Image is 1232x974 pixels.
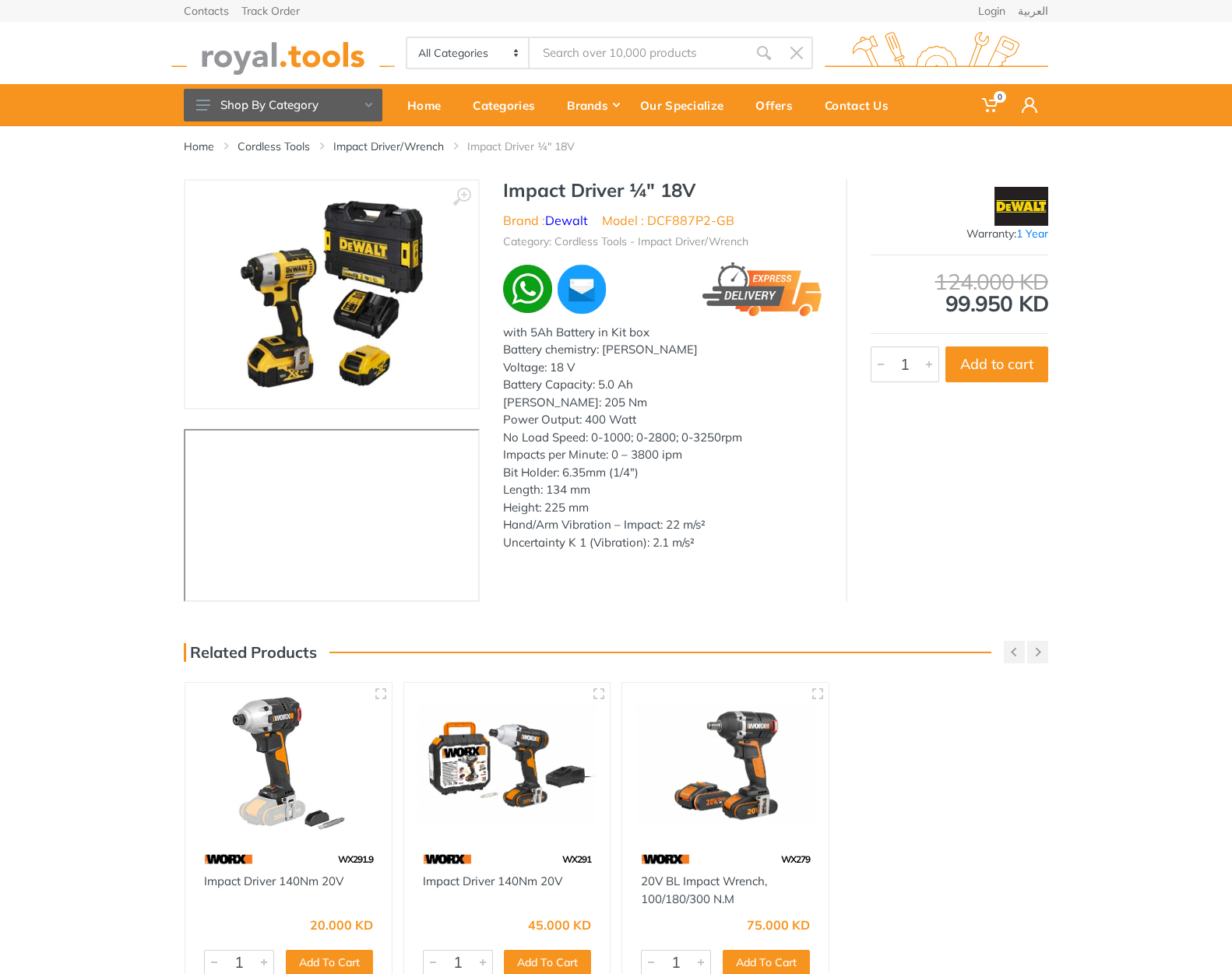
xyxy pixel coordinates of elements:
[744,84,814,126] a: Offers
[629,89,744,121] div: Our Specialize
[310,919,373,931] div: 20.000 KD
[423,846,472,873] img: 97.webp
[199,697,378,830] img: Royal Tools - Impact Driver 140Nm 20V
[971,84,1011,126] a: 0
[945,346,1048,382] button: Add to cart
[641,874,767,906] a: 20V BL Impact Wrench, 100/180/300 N.M
[871,271,1048,315] div: 99.950 KD
[184,139,1048,154] nav: breadcrumb
[747,919,810,931] div: 75.000 KD
[396,89,462,121] div: Home
[204,846,253,873] img: 97.webp
[503,179,822,202] h1: Impact Driver ¼" 18V
[994,187,1049,226] img: Dewalt
[462,89,556,121] div: Categories
[184,89,382,121] button: Shop By Category
[418,697,597,830] img: Royal Tools - Impact Driver 140Nm 20V
[978,5,1005,16] a: Login
[1016,227,1048,241] span: 1 Year
[184,139,214,154] a: Home
[503,265,552,314] img: wa.webp
[171,32,395,75] img: royal.tools Logo
[744,89,814,121] div: Offers
[871,271,1048,293] div: 124.000 KD
[602,211,734,230] li: Model : DCF887P2-GB
[467,139,598,154] li: Impact Driver ¼" 18V
[423,874,562,888] a: Impact Driver 140Nm 20V
[641,846,690,873] img: 97.webp
[462,84,556,126] a: Categories
[871,226,1048,242] div: Warranty:
[814,89,910,121] div: Contact Us
[407,38,530,68] select: Category
[503,324,822,552] div: with 5Ah Battery in Kit box Battery chemistry: [PERSON_NAME] Voltage: 18 V Battery Capacity: 5.0 ...
[234,196,430,392] img: Royal Tools - Impact Driver ¼
[1018,5,1048,16] a: العربية
[530,37,748,69] input: Site search
[556,89,629,121] div: Brands
[629,84,744,126] a: Our Specialize
[636,697,815,830] img: Royal Tools - 20V BL Impact Wrench, 100/180/300 N.M
[338,853,373,865] span: WX291.9
[545,213,588,228] a: Dewalt
[241,5,300,16] a: Track Order
[503,234,748,250] li: Category: Cordless Tools - Impact Driver/Wrench
[396,84,462,126] a: Home
[555,262,609,316] img: ma.webp
[825,32,1048,75] img: royal.tools Logo
[238,139,310,154] a: Cordless Tools
[994,91,1006,103] span: 0
[204,874,343,888] a: Impact Driver 140Nm 20V
[814,84,910,126] a: Contact Us
[781,853,810,865] span: WX279
[702,262,822,316] img: express.png
[503,211,588,230] li: Brand :
[528,919,591,931] div: 45.000 KD
[333,139,444,154] a: Impact Driver/Wrench
[184,5,229,16] a: Contacts
[562,853,591,865] span: WX291
[184,643,317,662] h3: Related Products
